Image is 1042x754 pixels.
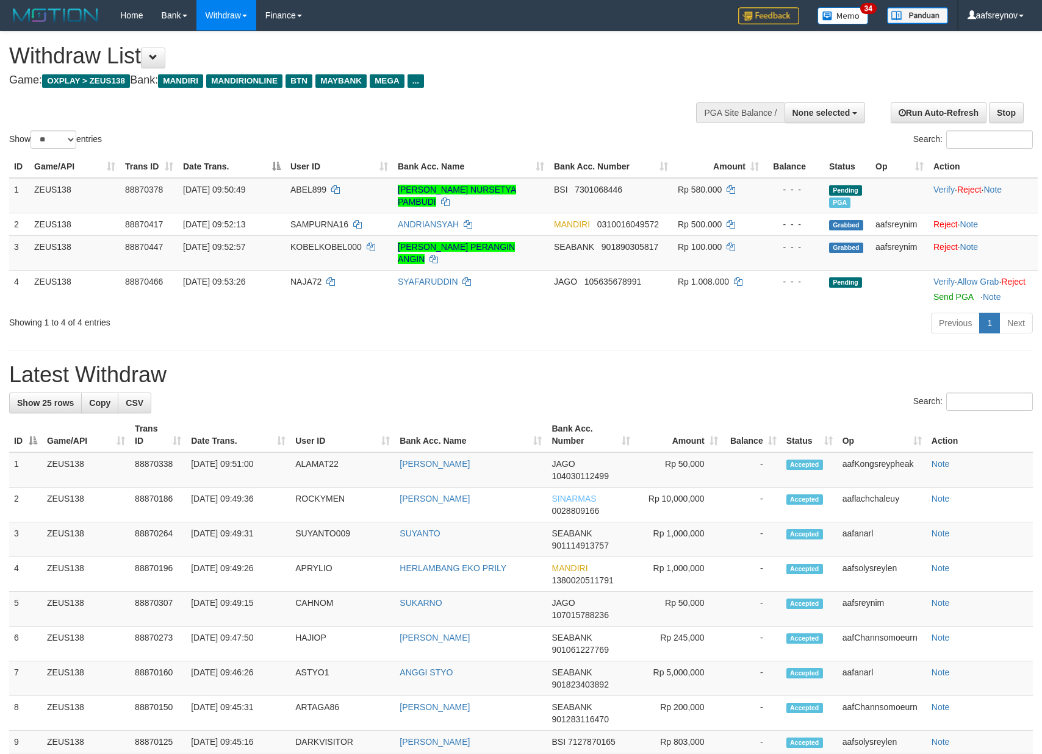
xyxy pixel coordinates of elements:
td: - [723,557,781,592]
th: Trans ID: activate to sort column ascending [130,418,186,452]
span: Show 25 rows [17,398,74,408]
label: Search: [913,130,1033,149]
a: Reject [957,185,982,194]
td: 88870273 [130,627,186,661]
a: SUKARNO [400,598,442,608]
img: MOTION_logo.png [9,6,102,24]
select: Showentries [31,130,76,149]
td: 3 [9,235,29,270]
td: 88870264 [130,522,186,557]
span: MANDIRI [554,219,590,229]
td: ZEUS138 [29,270,120,308]
span: Copy 0028809166 to clipboard [552,506,599,516]
td: 88870338 [130,452,186,488]
td: 5 [9,592,42,627]
td: 88870125 [130,731,186,753]
td: aafChannsomoeurn [838,696,927,731]
td: [DATE] 09:46:26 [186,661,290,696]
span: SEABANK [554,242,594,252]
a: [PERSON_NAME] [400,702,470,712]
span: Copy 901283116470 to clipboard [552,714,608,724]
span: NAJA72 [290,277,322,286]
a: Note [932,494,950,503]
input: Search: [946,393,1033,411]
span: Copy 107015788236 to clipboard [552,610,608,620]
a: Note [932,563,950,573]
span: · [957,277,1001,286]
span: [DATE] 09:50:49 [183,185,245,194]
span: ABEL899 [290,185,326,194]
td: CAHNOM [290,592,395,627]
a: [PERSON_NAME] NURSETYA PAMBUDI [398,185,516,207]
span: Copy 901823403892 to clipboard [552,680,608,689]
span: SEABANK [552,633,592,642]
a: Reject [1001,277,1026,286]
span: Copy 105635678991 to clipboard [584,277,641,286]
a: Previous [931,313,980,333]
span: Rp 100.000 [678,242,722,252]
div: PGA Site Balance / [696,102,784,123]
th: User ID: activate to sort column ascending [286,155,393,178]
td: [DATE] 09:49:36 [186,488,290,522]
td: 1 [9,178,29,213]
td: · [929,213,1038,235]
td: 4 [9,557,42,592]
td: Rp 200,000 [635,696,723,731]
a: Stop [989,102,1024,123]
span: SEABANK [552,702,592,712]
td: ZEUS138 [42,661,130,696]
span: Copy 7301068446 to clipboard [575,185,622,194]
td: ZEUS138 [29,213,120,235]
span: Copy 104030112499 to clipboard [552,471,608,481]
a: [PERSON_NAME] [400,459,470,469]
span: BTN [286,74,312,88]
span: ... [408,74,424,88]
th: ID: activate to sort column descending [9,418,42,452]
span: Grabbed [829,220,863,230]
span: Accepted [786,668,823,678]
td: [DATE] 09:45:31 [186,696,290,731]
img: panduan.png [887,7,948,24]
span: Rp 1.008.000 [678,277,729,286]
td: Rp 245,000 [635,627,723,661]
span: None selected [792,108,850,118]
a: Send PGA [933,292,973,302]
td: 4 [9,270,29,308]
span: SAMPURNA16 [290,219,348,229]
td: - [723,627,781,661]
th: Status: activate to sort column ascending [781,418,838,452]
td: · · [929,270,1038,308]
button: None selected [785,102,866,123]
td: ARTAGA86 [290,696,395,731]
td: 3 [9,522,42,557]
span: MANDIRI [552,563,587,573]
th: Op: activate to sort column ascending [838,418,927,452]
span: Copy 0310016049572 to clipboard [597,219,659,229]
td: - [723,731,781,753]
th: Bank Acc. Number: activate to sort column ascending [547,418,634,452]
span: MANDIRI [158,74,203,88]
td: Rp 1,000,000 [635,522,723,557]
td: ASTYO1 [290,661,395,696]
td: ZEUS138 [42,488,130,522]
td: SUYANTO009 [290,522,395,557]
span: Accepted [786,633,823,644]
a: Verify [933,185,955,194]
td: - [723,488,781,522]
a: [PERSON_NAME] [400,633,470,642]
span: 88870378 [125,185,163,194]
th: Bank Acc. Number: activate to sort column ascending [549,155,673,178]
td: [DATE] 09:49:15 [186,592,290,627]
a: Note [932,667,950,677]
th: Trans ID: activate to sort column ascending [120,155,178,178]
td: aafsreynim [838,592,927,627]
a: SUYANTO [400,528,440,538]
h1: Withdraw List [9,44,683,68]
td: ZEUS138 [29,235,120,270]
th: User ID: activate to sort column ascending [290,418,395,452]
a: Note [983,292,1001,302]
td: 88870186 [130,488,186,522]
input: Search: [946,130,1033,149]
span: Accepted [786,703,823,713]
span: JAGO [554,277,577,286]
